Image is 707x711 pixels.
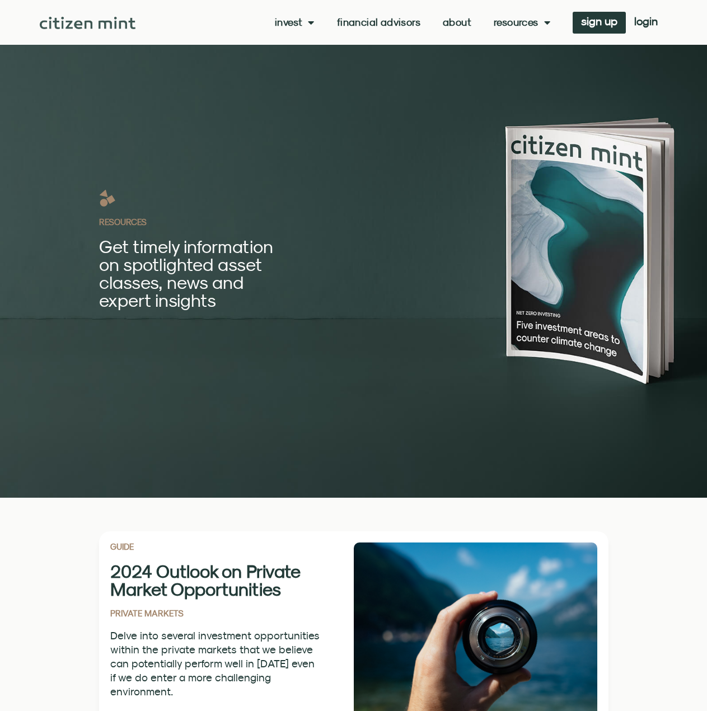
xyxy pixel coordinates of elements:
p: Delve into several investment opportunities within the private markets that we believe can potent... [110,629,320,699]
a: Financial Advisors [337,17,420,28]
h2: RESOURCES [99,218,385,226]
a: login [626,12,666,34]
h2: GUIDE [110,542,354,551]
span: sign up [581,17,617,25]
img: Citizen Mint [40,17,135,29]
h2: PRIVATE MARKETS [110,609,354,618]
nav: Menu [275,17,550,28]
a: Resources [494,17,550,28]
h2: Get timely information on spotlighted asset classes, news and expert insights [99,237,284,309]
span: login [634,17,658,25]
a: sign up [573,12,626,34]
h2: 2024 Outlook on Private Market Opportunities [110,562,320,598]
a: Invest [275,17,315,28]
a: About [443,17,471,28]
